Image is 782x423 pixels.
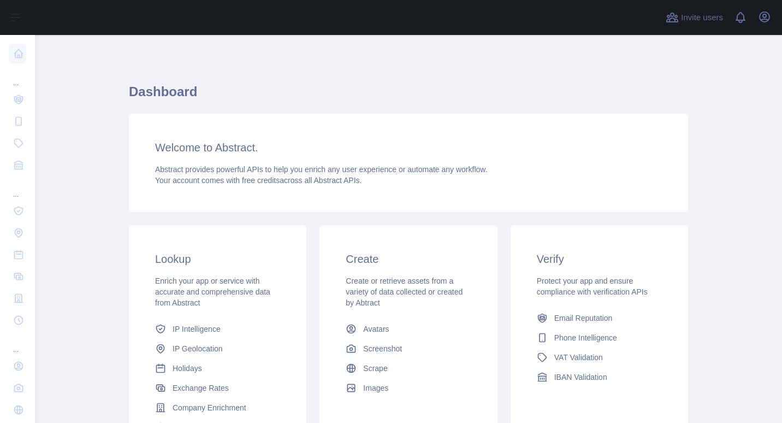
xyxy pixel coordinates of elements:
span: Protect your app and ensure compliance with verification APIs [537,277,648,296]
div: ... [9,177,26,199]
span: Your account comes with across all Abstract APIs. [155,176,362,185]
h3: Welcome to Abstract. [155,140,662,155]
span: Invite users [681,11,723,24]
span: Abstract provides powerful APIs to help you enrich any user experience or automate any workflow. [155,165,488,174]
span: Create or retrieve assets from a variety of data collected or created by Abtract [346,277,463,307]
span: Screenshot [363,343,402,354]
a: Holidays [151,359,285,378]
h3: Verify [537,251,662,267]
button: Invite users [663,9,725,26]
span: Images [363,383,388,393]
span: Email Reputation [554,313,613,324]
a: IP Intelligence [151,319,285,339]
h1: Dashboard [129,83,688,109]
div: ... [9,332,26,354]
h3: Create [346,251,471,267]
a: Avatars [341,319,475,339]
span: Phone Intelligence [554,332,617,343]
span: free credits [242,176,280,185]
span: IP Geolocation [173,343,223,354]
span: Enrich your app or service with accurate and comprehensive data from Abstract [155,277,270,307]
a: Company Enrichment [151,398,285,418]
span: Company Enrichment [173,402,246,413]
span: Exchange Rates [173,383,229,393]
a: Scrape [341,359,475,378]
span: Avatars [363,324,389,334]
a: IBAN Validation [532,367,666,387]
div: ... [9,66,26,87]
h3: Lookup [155,251,280,267]
span: IBAN Validation [554,372,607,383]
a: Email Reputation [532,308,666,328]
a: IP Geolocation [151,339,285,359]
a: VAT Validation [532,348,666,367]
span: Holidays [173,363,202,374]
span: Scrape [363,363,387,374]
a: Exchange Rates [151,378,285,398]
span: VAT Validation [554,352,603,363]
a: Images [341,378,475,398]
span: IP Intelligence [173,324,221,334]
a: Screenshot [341,339,475,359]
a: Phone Intelligence [532,328,666,348]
